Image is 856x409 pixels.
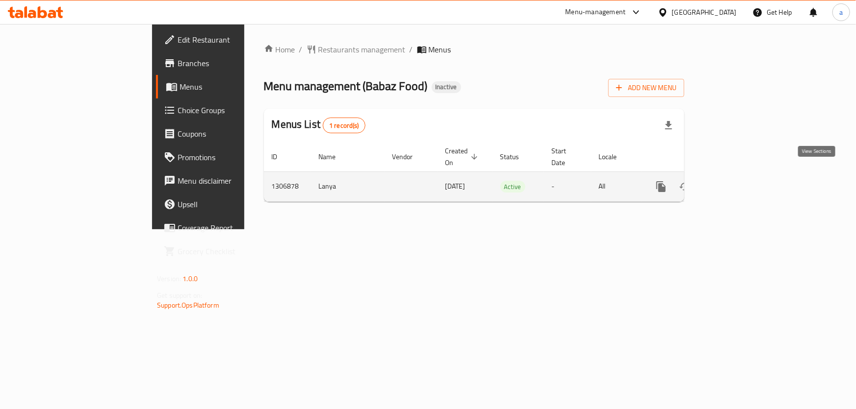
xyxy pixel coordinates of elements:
span: Created On [445,145,481,168]
div: Inactive [432,81,461,93]
span: a [839,7,843,18]
span: Grocery Checklist [178,245,287,257]
a: Menus [156,75,295,98]
span: Branches [178,57,287,69]
button: more [649,175,673,198]
a: Menu disclaimer [156,169,295,192]
span: Menus [429,44,451,55]
span: 1 record(s) [323,121,365,130]
table: enhanced table [264,142,752,202]
span: [DATE] [445,180,466,192]
span: Locale [599,151,630,163]
span: Menu management ( Babaz Food ) [264,75,428,97]
a: Grocery Checklist [156,240,295,263]
span: Start Date [552,145,579,168]
span: Name [319,151,349,163]
span: Version: [157,272,181,285]
button: Add New Menu [608,79,684,97]
td: - [544,171,591,201]
span: Coverage Report [178,222,287,234]
th: Actions [642,142,752,172]
span: Upsell [178,198,287,210]
a: Coupons [156,122,295,145]
span: Restaurants management [318,44,406,55]
span: Edit Restaurant [178,34,287,46]
span: Add New Menu [616,82,676,94]
span: Vendor [392,151,426,163]
div: Export file [657,114,680,137]
span: ID [272,151,290,163]
a: Coverage Report [156,216,295,240]
h2: Menus List [272,117,365,133]
span: Status [500,151,532,163]
nav: breadcrumb [264,44,684,55]
a: Branches [156,51,295,75]
a: Promotions [156,145,295,169]
a: Edit Restaurant [156,28,295,51]
a: Support.OpsPlatform [157,299,219,312]
a: Choice Groups [156,98,295,122]
span: Choice Groups [178,104,287,116]
a: Upsell [156,192,295,216]
li: / [410,44,413,55]
span: Menus [180,81,287,93]
div: Menu-management [566,6,626,18]
span: Coupons [178,128,287,140]
button: Change Status [673,175,697,198]
li: / [299,44,303,55]
td: All [591,171,642,201]
span: Promotions [178,151,287,163]
td: Lanya [311,171,385,201]
span: Menu disclaimer [178,175,287,187]
div: Total records count [323,118,365,133]
div: [GEOGRAPHIC_DATA] [672,7,737,18]
span: Get support on: [157,289,202,302]
span: Active [500,181,525,192]
span: Inactive [432,83,461,91]
span: 1.0.0 [182,272,198,285]
a: Restaurants management [307,44,406,55]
